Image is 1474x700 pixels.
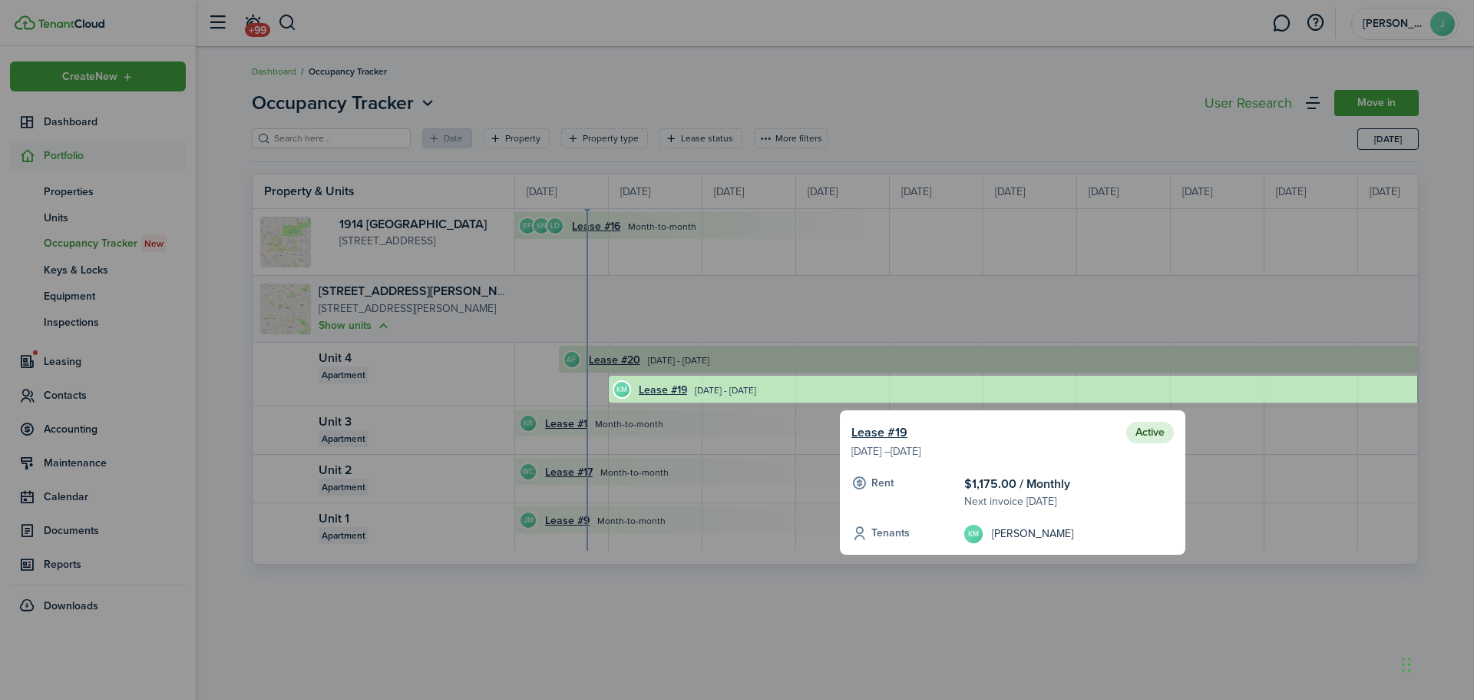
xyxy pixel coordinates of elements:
[1397,626,1474,700] iframe: Chat Widget
[1126,422,1174,443] status: Active
[851,443,1174,459] p: [DATE] – [DATE]
[964,475,1174,493] p: $1,175.00 / Monthly
[992,528,1073,540] avatar-profile-info-text: [PERSON_NAME]
[871,475,957,491] p: Rent
[851,423,907,442] a: Lease #19
[871,525,957,541] p: Tenants
[964,525,983,543] avatar-text: KM
[964,493,1174,509] p: Next invoice [DATE]
[1402,642,1411,688] div: Drag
